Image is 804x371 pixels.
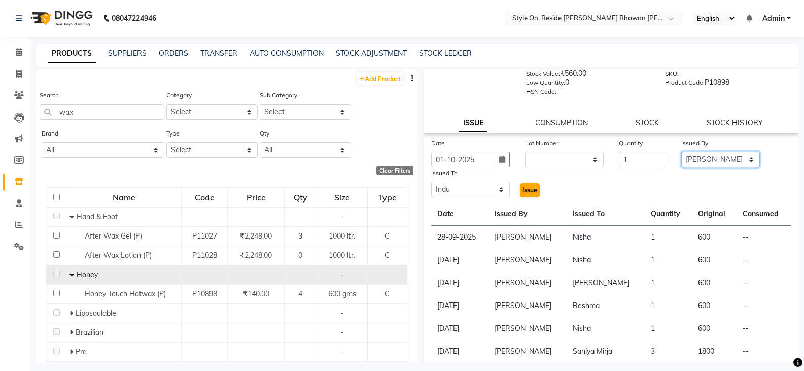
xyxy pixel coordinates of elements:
[645,272,692,294] td: 1
[192,231,217,241] span: P11027
[69,328,76,337] span: Expand Row
[166,129,180,138] label: Type
[40,91,59,100] label: Search
[182,188,227,207] div: Code
[459,114,487,132] a: ISSUE
[707,118,763,127] a: STOCK HISTORY
[431,203,488,226] th: Date
[567,294,645,317] td: Reshma
[260,91,297,100] label: Sub Category
[737,272,791,294] td: --
[567,272,645,294] td: [PERSON_NAME]
[665,77,789,91] div: P10898
[260,129,269,138] label: Qty
[737,294,791,317] td: --
[77,270,98,279] span: Honey
[26,4,95,32] img: logo
[645,203,692,226] th: Quantity
[762,13,785,24] span: Admin
[488,226,567,249] td: [PERSON_NAME]
[525,139,558,148] label: Lot Number
[431,168,458,178] label: Issued To
[77,212,118,221] span: Hand & Foot
[488,249,567,272] td: [PERSON_NAME]
[737,317,791,340] td: --
[692,203,737,226] th: Original
[200,49,237,58] a: TRANSFER
[431,139,445,148] label: Date
[368,188,406,207] div: Type
[431,226,488,249] td: 28-09-2025
[384,251,390,260] span: C
[340,270,343,279] span: -
[340,212,343,221] span: -
[68,188,181,207] div: Name
[681,139,708,148] label: Issued By
[85,251,152,260] span: After Wax Lotion (P)
[76,309,116,318] span: Liposoulable
[159,49,188,58] a: ORDERS
[692,317,737,340] td: 600
[112,4,156,32] b: 08047224946
[166,91,192,100] label: Category
[243,289,269,298] span: ₹140.00
[340,309,343,318] span: -
[431,317,488,340] td: [DATE]
[645,294,692,317] td: 1
[535,118,588,127] a: CONSUMPTION
[737,249,791,272] td: --
[645,249,692,272] td: 1
[108,49,147,58] a: SUPPLIERS
[298,231,302,241] span: 3
[619,139,643,148] label: Quantity
[526,78,565,87] label: Low Quantity:
[419,49,472,58] a: STOCK LEDGER
[42,129,58,138] label: Brand
[488,340,567,363] td: [PERSON_NAME]
[328,289,356,298] span: 600 gms
[567,249,645,272] td: Nisha
[431,249,488,272] td: [DATE]
[645,226,692,249] td: 1
[357,72,403,85] a: Add Product
[692,272,737,294] td: 600
[526,77,650,91] div: 0
[692,340,737,363] td: 1800
[488,294,567,317] td: [PERSON_NAME]
[329,251,355,260] span: 1000 ltr.
[737,203,791,226] th: Consumed
[240,231,272,241] span: ₹2,248.00
[85,289,166,298] span: Honey Touch Hotwax (P)
[737,340,791,363] td: --
[645,317,692,340] td: 1
[522,186,537,194] span: Issue
[665,78,705,87] label: Product Code:
[285,188,316,207] div: Qty
[567,203,645,226] th: Issued To
[526,68,650,82] div: ₹560.00
[329,231,355,241] span: 1000 ltr.
[298,289,302,298] span: 4
[567,340,645,363] td: Saniya Mirja
[384,289,390,298] span: C
[526,69,560,78] label: Stock Value:
[376,166,413,175] div: Clear Filters
[69,212,77,221] span: Collapse Row
[488,317,567,340] td: [PERSON_NAME]
[526,87,556,96] label: HSN Code:
[665,69,679,78] label: SKU:
[48,45,96,63] a: PRODUCTS
[85,231,142,241] span: After Wax Gel (P)
[250,49,324,58] a: AUTO CONSUMPTION
[567,226,645,249] td: Nisha
[567,317,645,340] td: Nisha
[645,340,692,363] td: 3
[76,328,103,337] span: Brazilian
[318,188,367,207] div: Size
[692,226,737,249] td: 600
[240,251,272,260] span: ₹2,248.00
[737,226,791,249] td: --
[340,328,343,337] span: -
[69,347,76,356] span: Expand Row
[69,309,76,318] span: Expand Row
